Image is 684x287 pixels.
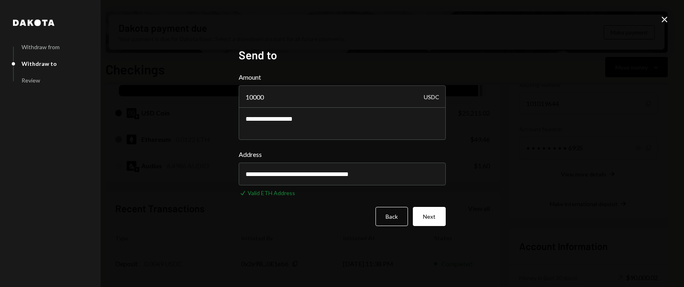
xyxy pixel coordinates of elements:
div: Valid ETH Address [248,189,295,197]
button: Back [375,207,408,226]
input: Enter amount [239,85,446,108]
button: Next [413,207,446,226]
label: Amount [239,72,446,82]
div: USDC [424,85,439,108]
div: Withdraw to [22,60,57,67]
div: Review [22,77,40,84]
h2: Send to [239,47,446,63]
div: Withdraw from [22,43,60,50]
label: Address [239,150,446,159]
